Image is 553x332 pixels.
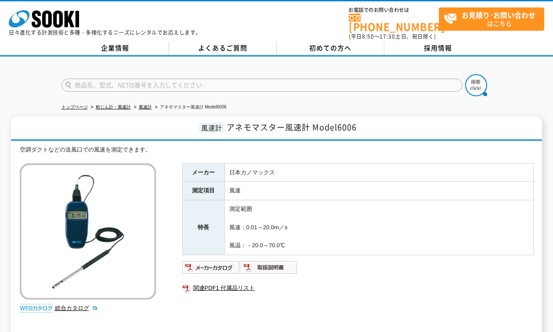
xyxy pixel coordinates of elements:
span: 17:30 [380,32,395,40]
th: メーカー [182,163,224,182]
img: 取扱説明書 [240,260,297,274]
td: 風速 [224,182,533,200]
a: 総合カタログ [55,305,98,311]
a: 初めての方へ [277,42,384,55]
img: webカタログ [20,304,53,313]
a: よくあるご質問 [169,42,277,55]
input: 商品名、型式、NETIS番号を入力してください [61,79,463,92]
span: 風速計 [199,123,224,133]
span: (平日 ～ 土日、祝日除く) [349,32,436,40]
a: メーカーカタログ [182,266,240,273]
span: お電話でのお問い合わせは [349,7,439,13]
td: 日本カノマックス [224,163,533,182]
span: 8:50 [362,32,374,40]
th: 特長 [182,200,224,255]
a: トップページ [61,105,88,109]
a: 取扱説明書 [240,266,297,273]
a: [PHONE_NUMBER] [349,14,439,32]
a: 風速計 [139,105,152,109]
th: 測定項目 [182,182,224,200]
img: btn_search.png [465,74,487,96]
strong: お見積り･お問い合わせ [462,10,535,20]
span: アネモマスター風速計 Model6006 [227,121,357,133]
td: 測定範囲 風速：0.01～20.0m／s 風温：－20.0～70.0℃ [224,200,533,255]
img: メーカーカタログ [182,260,240,274]
li: アネモマスター風速計 Model6006 [153,103,227,112]
a: 企業情報 [61,42,169,55]
img: アネモマスター風速計 Model6006 [20,163,156,300]
a: 採用情報 [384,42,492,55]
p: 日々進化する計測技術と多種・多様化するニーズにレンタルでお応えします。 [9,30,201,35]
a: 粉じん計・風速計 [96,105,131,109]
a: お見積り･お問い合わせはこちら [439,7,544,31]
div: 空調ダクトなどの送風口での風速を測定できます。 [20,145,534,155]
a: 関連PDF1 付属品リスト [182,282,534,294]
span: 初めての方へ [309,43,351,53]
span: はこちら [444,8,544,30]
